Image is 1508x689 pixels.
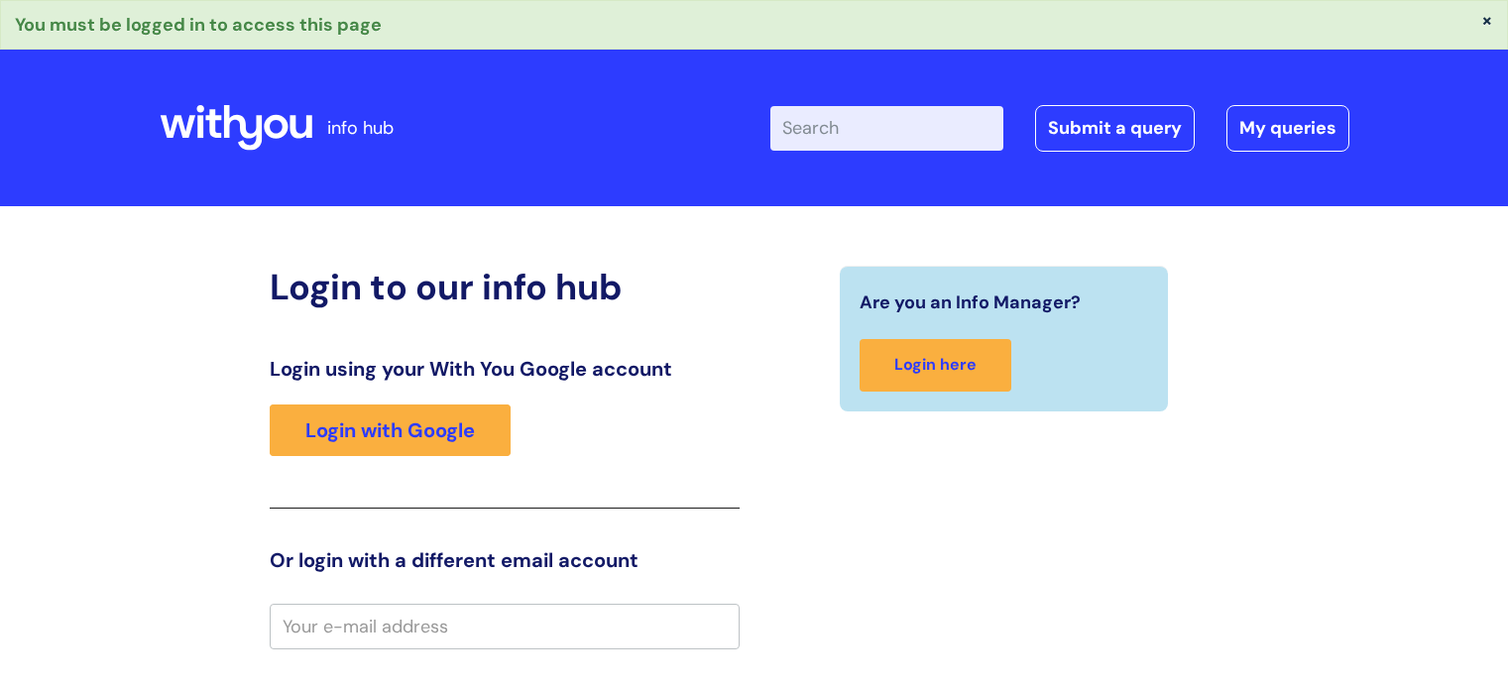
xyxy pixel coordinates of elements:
[270,404,511,456] a: Login with Google
[327,112,394,144] p: info hub
[860,287,1081,318] span: Are you an Info Manager?
[1035,105,1195,151] a: Submit a query
[270,266,740,308] h2: Login to our info hub
[770,106,1003,150] input: Search
[1481,11,1493,29] button: ×
[270,604,740,649] input: Your e-mail address
[860,339,1011,392] a: Login here
[1226,105,1349,151] a: My queries
[270,357,740,381] h3: Login using your With You Google account
[270,548,740,572] h3: Or login with a different email account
